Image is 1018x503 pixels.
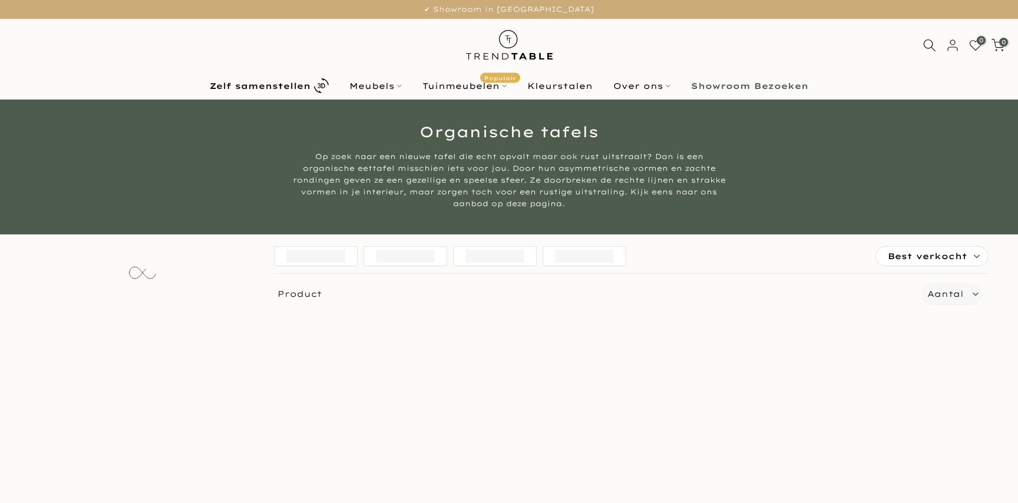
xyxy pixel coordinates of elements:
div: Op zoek naar een nieuwe tafel die echt opvalt maar ook rust uitstraalt? Dan is een organische eet... [288,151,730,210]
img: trend-table [458,19,561,71]
span: Populair [480,72,520,82]
a: TuinmeubelenPopulair [412,79,517,93]
span: Best verkocht [888,247,967,266]
p: ✔ Showroom in [GEOGRAPHIC_DATA] [15,3,1003,16]
label: Best verkocht [876,247,988,266]
iframe: toggle-frame [1,443,60,502]
a: Showroom Bezoeken [681,79,819,93]
a: 0 [991,39,1004,52]
span: 0 [977,36,986,45]
a: Meubels [339,79,412,93]
b: Showroom Bezoeken [691,82,808,90]
span: Product [269,283,917,305]
a: Kleurstalen [517,79,603,93]
span: 0 [999,38,1008,47]
b: Zelf samenstellen [210,82,310,90]
a: 0 [969,39,982,52]
a: Over ons [603,79,681,93]
label: Aantal [927,287,963,302]
a: Zelf samenstellen [200,75,339,96]
h1: Organische tafels [164,124,854,139]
